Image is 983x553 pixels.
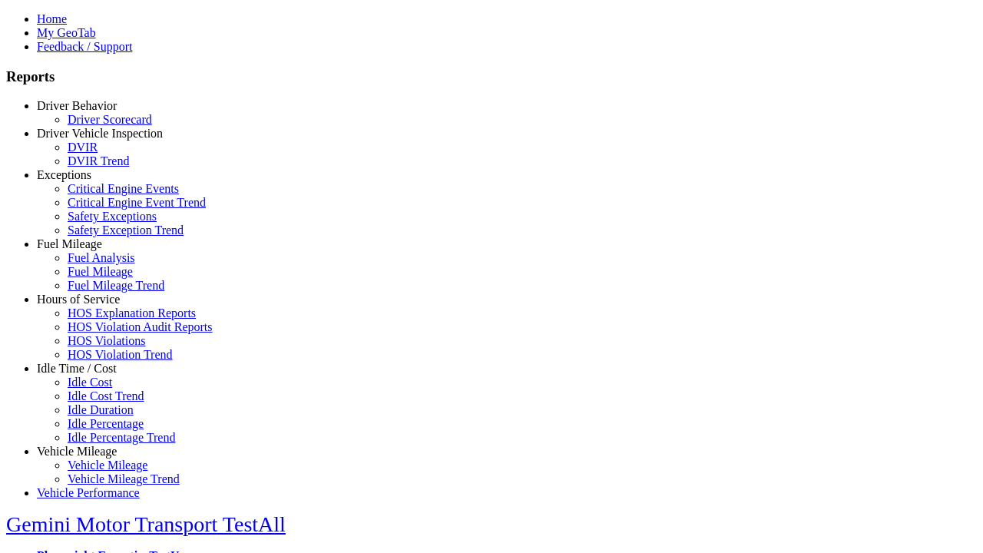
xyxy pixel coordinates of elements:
[37,293,120,306] a: Hours of Service
[37,99,117,112] a: Driver Behavior
[68,113,152,126] a: Driver Scorecard
[37,12,67,25] a: Home
[37,445,117,458] a: Vehicle Mileage
[68,334,145,347] a: HOS Violations
[37,237,102,250] a: Fuel Mileage
[37,127,163,140] a: Driver Vehicle Inspection
[68,224,184,237] a: Safety Exception Trend
[68,196,206,209] a: Critical Engine Event Trend
[37,362,117,375] a: Idle Time / Cost
[68,251,135,264] a: Fuel Analysis
[37,486,140,499] a: Vehicle Performance
[68,403,134,416] a: Idle Duration
[6,512,286,536] a: Gemini Motor Transport TestAll
[68,459,147,472] a: Vehicle Mileage
[68,306,196,320] a: HOS Explanation Reports
[68,210,157,223] a: Safety Exceptions
[37,40,132,53] a: Feedback / Support
[37,26,96,39] a: My GeoTab
[68,154,129,167] a: DVIR Trend
[68,376,112,389] a: Idle Cost
[68,320,213,333] a: HOS Violation Audit Reports
[68,279,164,292] a: Fuel Mileage Trend
[68,431,175,444] a: Idle Percentage Trend
[68,182,179,195] a: Critical Engine Events
[68,417,144,430] a: Idle Percentage
[68,141,98,154] a: DVIR
[68,265,133,278] a: Fuel Mileage
[68,389,144,402] a: Idle Cost Trend
[68,472,180,485] a: Vehicle Mileage Trend
[68,348,173,361] a: HOS Violation Trend
[6,68,977,85] h3: Reports
[37,168,91,181] a: Exceptions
